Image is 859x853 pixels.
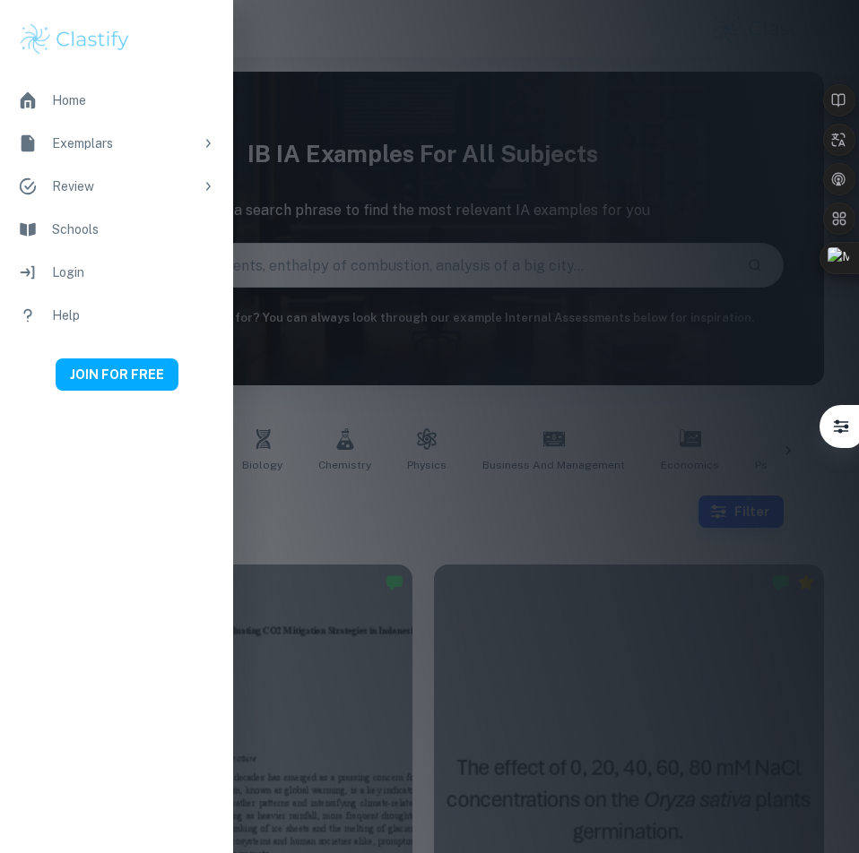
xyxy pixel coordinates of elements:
div: Schools [52,220,215,239]
button: Filter [823,409,859,444]
div: Review [52,177,194,196]
button: JOIN FOR FREE [56,358,178,391]
div: Home [52,90,215,110]
div: Exemplars [52,134,194,153]
div: Help [52,306,215,325]
img: Clastify logo [18,22,132,57]
div: Login [52,263,215,282]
